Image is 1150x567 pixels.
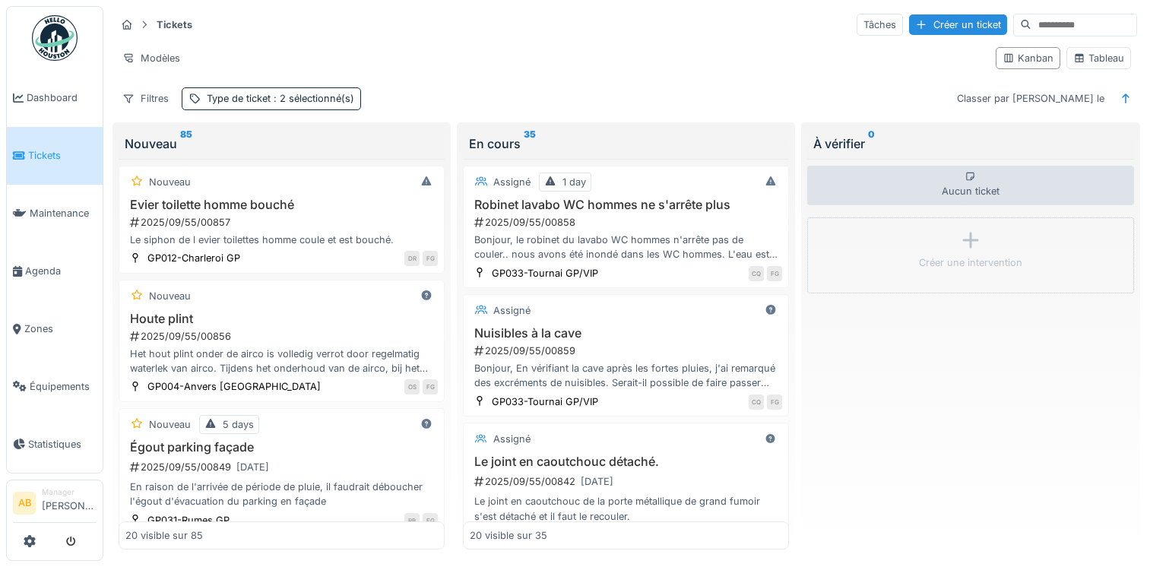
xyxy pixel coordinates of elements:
strong: Tickets [150,17,198,32]
div: Type de ticket [207,91,354,106]
div: 5 days [223,417,254,432]
div: OS [404,379,420,394]
a: Dashboard [7,69,103,127]
div: GP033-Tournai GP/VIP [492,394,598,409]
div: 2025/09/55/00859 [473,344,782,358]
a: Agenda [7,242,103,300]
div: GP031-Rumes GP [147,513,230,527]
div: 2025/09/55/00858 [473,215,782,230]
h3: Le joint en caoutchouc détaché. [470,455,782,469]
span: Agenda [25,264,97,278]
span: Équipements [30,379,97,394]
div: Nouveau [125,135,439,153]
span: Tickets [28,148,97,163]
div: 2025/09/55/00857 [128,215,438,230]
li: AB [13,492,36,515]
div: GP012-Charleroi GP [147,251,240,265]
div: Kanban [1003,51,1053,65]
div: FG [423,513,438,528]
div: Nouveau [149,175,191,189]
img: Badge_color-CXgf-gQk.svg [32,15,78,61]
span: Statistiques [28,437,97,451]
div: Assigné [493,175,531,189]
a: Tickets [7,127,103,185]
div: 20 visible sur 35 [470,528,547,543]
a: Zones [7,300,103,358]
div: 2025/09/55/00842 [473,472,782,491]
div: Classer par [PERSON_NAME] le [950,87,1111,109]
div: DR [404,251,420,266]
div: GP033-Tournai GP/VIP [492,266,598,280]
div: 2025/09/55/00849 [128,458,438,477]
div: CQ [749,394,764,410]
div: Nouveau [149,289,191,303]
div: FG [767,394,782,410]
div: À vérifier [813,135,1127,153]
div: Filtres [116,87,176,109]
h3: Houte plint [125,312,438,326]
div: PB [404,513,420,528]
div: Manager [42,486,97,498]
div: 20 visible sur 85 [125,528,203,543]
span: Zones [24,322,97,336]
div: Tâches [857,14,903,36]
h3: Robinet lavabo WC hommes ne s'arrête plus [470,198,782,212]
div: Het hout plint onder de airco is volledig verrot door regelmatig waterlek van airco. Tijdens het ... [125,347,438,375]
div: Créer une intervention [919,255,1022,270]
div: Bonjour, En vérifiant la cave après les fortes pluies, j'ai remarqué des excréments de nuisibles.... [470,361,782,390]
div: Tableau [1073,51,1124,65]
div: En cours [469,135,783,153]
div: 1 day [562,175,586,189]
a: Statistiques [7,415,103,473]
div: Le siphon de l evier toilettes homme coule et est bouché. [125,233,438,247]
h3: Égout parking façade [125,440,438,455]
div: Nouveau [149,417,191,432]
div: Le joint en caoutchouc de la porte métallique de grand fumoir s'est détaché et il faut le recouler. [470,494,782,523]
div: FG [767,266,782,281]
div: [DATE] [581,474,613,489]
h3: Evier toilette homme bouché [125,198,438,212]
span: : 2 sélectionné(s) [271,93,354,104]
span: Dashboard [27,90,97,105]
a: Équipements [7,357,103,415]
sup: 0 [868,135,875,153]
a: Maintenance [7,185,103,242]
div: [DATE] [236,460,269,474]
div: GP004-Anvers [GEOGRAPHIC_DATA] [147,379,321,394]
div: CQ [749,266,764,281]
div: FG [423,251,438,266]
sup: 35 [524,135,536,153]
div: Assigné [493,432,531,446]
a: AB Manager[PERSON_NAME] [13,486,97,523]
sup: 85 [180,135,192,153]
div: Bonjour, le robinet du lavabo WC hommes n'arrête pas de couler.. nous avons été inondé dans les W... [470,233,782,261]
li: [PERSON_NAME] [42,486,97,519]
div: 2025/09/55/00856 [128,329,438,344]
div: Créer un ticket [909,14,1007,35]
div: FG [423,379,438,394]
h3: Nuisibles à la cave [470,326,782,341]
span: Maintenance [30,206,97,220]
div: Assigné [493,303,531,318]
div: Modèles [116,47,187,69]
div: Aucun ticket [807,166,1133,205]
div: En raison de l'arrivée de période de pluie, il faudrait déboucher l'égout d'évacuation du parking... [125,480,438,508]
